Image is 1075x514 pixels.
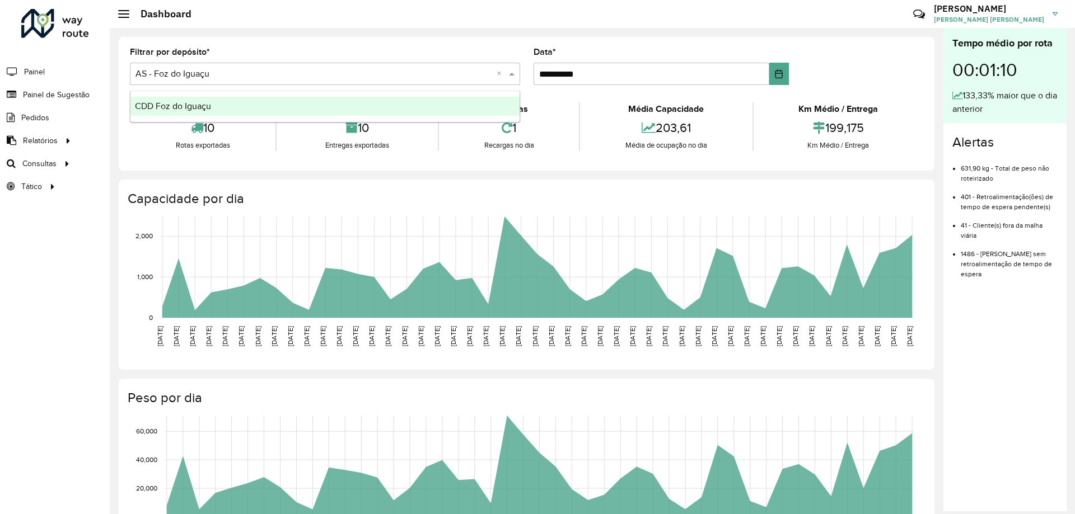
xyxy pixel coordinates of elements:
div: Rotas exportadas [133,140,273,151]
div: 10 [133,116,273,140]
text: [DATE] [759,326,766,346]
span: Relatórios [23,135,58,147]
span: Consultas [22,158,57,169]
text: [DATE] [645,326,652,346]
text: [DATE] [450,326,457,346]
div: Km Médio / Entrega [756,140,920,151]
text: [DATE] [792,326,799,346]
h4: Capacidade por dia [128,191,923,207]
span: Pedidos [21,112,49,124]
text: 60,000 [136,427,157,435]
div: Recargas no dia [442,140,576,151]
text: [DATE] [335,326,343,346]
text: [DATE] [368,326,375,346]
text: [DATE] [727,326,734,346]
text: [DATE] [661,326,669,346]
div: Média de ocupação no dia [583,140,749,151]
h4: Peso por dia [128,390,923,406]
text: [DATE] [531,326,539,346]
text: [DATE] [352,326,359,346]
span: CDD Foz do Iguaçu [135,101,211,111]
text: [DATE] [857,326,864,346]
span: Painel [24,66,45,78]
text: [DATE] [564,326,571,346]
text: [DATE] [417,326,424,346]
text: [DATE] [825,326,832,346]
div: 133,33% maior que o dia anterior [952,89,1058,116]
text: 40,000 [136,456,157,463]
text: [DATE] [629,326,636,346]
div: Tempo médio por rota [952,36,1058,51]
text: [DATE] [172,326,180,346]
div: 00:01:10 [952,51,1058,89]
text: [DATE] [743,326,750,346]
text: [DATE] [694,326,702,346]
h4: Alertas [952,134,1058,150]
label: Data [534,45,556,59]
text: [DATE] [678,326,685,346]
span: [PERSON_NAME] [PERSON_NAME] [934,15,1044,25]
a: Contato Rápido [907,2,931,26]
div: 10 [279,116,434,140]
text: [DATE] [613,326,620,346]
text: [DATE] [808,326,815,346]
text: 2,000 [135,233,153,240]
text: [DATE] [384,326,391,346]
text: [DATE] [270,326,278,346]
text: [DATE] [237,326,245,346]
text: [DATE] [287,326,294,346]
text: 1,000 [137,273,153,280]
text: [DATE] [580,326,587,346]
text: [DATE] [156,326,163,346]
text: [DATE] [189,326,196,346]
div: 199,175 [756,116,920,140]
div: Média Capacidade [583,102,749,116]
h2: Dashboard [129,8,191,20]
li: 41 - Cliente(s) fora da malha viária [961,212,1058,241]
text: [DATE] [775,326,783,346]
text: [DATE] [221,326,228,346]
text: [DATE] [205,326,212,346]
text: [DATE] [515,326,522,346]
label: Filtrar por depósito [130,45,210,59]
text: [DATE] [466,326,473,346]
h3: [PERSON_NAME] [934,3,1044,14]
ng-dropdown-panel: Options list [130,91,520,122]
button: Choose Date [769,63,789,85]
text: [DATE] [873,326,881,346]
text: [DATE] [433,326,441,346]
text: 20,000 [136,484,157,492]
text: [DATE] [548,326,555,346]
text: [DATE] [498,326,506,346]
text: [DATE] [254,326,261,346]
text: [DATE] [596,326,604,346]
span: Clear all [497,67,506,81]
text: [DATE] [841,326,848,346]
li: 401 - Retroalimentação(ões) de tempo de espera pendente(s) [961,183,1058,212]
div: 1 [442,116,576,140]
text: [DATE] [890,326,897,346]
div: 203,61 [583,116,749,140]
text: [DATE] [401,326,408,346]
span: Painel de Sugestão [23,89,90,101]
text: [DATE] [319,326,326,346]
span: Tático [21,181,42,192]
div: Km Médio / Entrega [756,102,920,116]
text: [DATE] [906,326,913,346]
li: 631,90 kg - Total de peso não roteirizado [961,155,1058,183]
text: [DATE] [303,326,310,346]
text: [DATE] [711,326,718,346]
text: [DATE] [482,326,489,346]
text: 0 [149,314,153,321]
li: 1486 - [PERSON_NAME] sem retroalimentação de tempo de espera [961,241,1058,279]
div: Entregas exportadas [279,140,434,151]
